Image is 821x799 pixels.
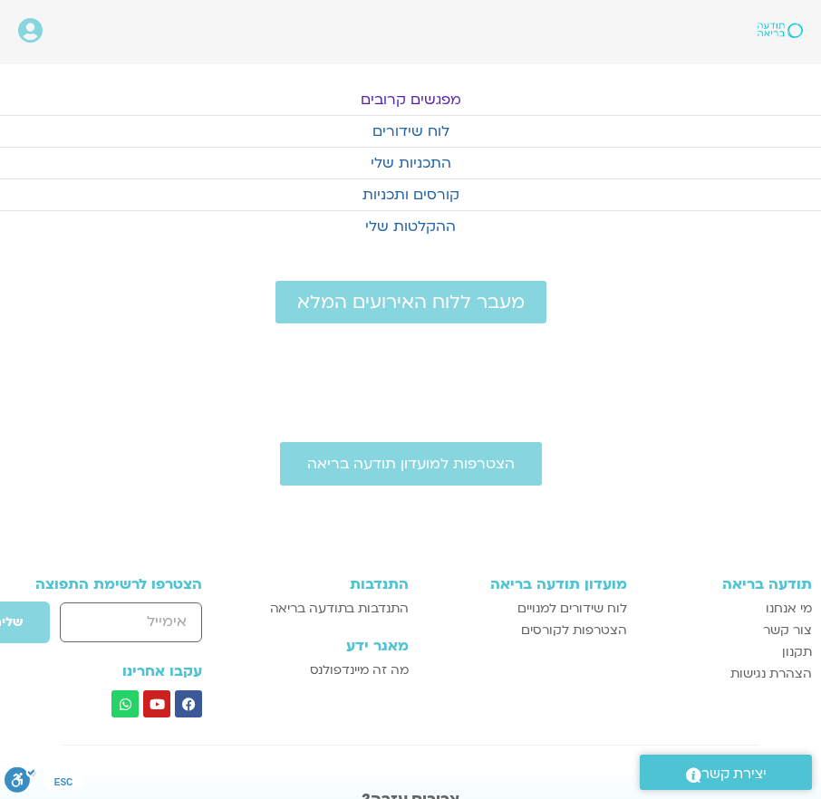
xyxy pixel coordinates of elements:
[307,456,515,472] span: הצטרפות למועדון תודעה בריאה
[9,663,202,679] h3: עקבו אחרינו
[9,601,202,653] form: טופס חדש
[521,620,627,641] span: הצטרפות לקורסים
[252,576,408,592] h3: התנדבות
[427,576,628,592] h3: מועדון תודעה בריאה
[252,598,408,620] a: התנדבות בתודעה בריאה
[645,598,812,620] a: מי אנחנו
[270,598,409,620] span: התנדבות בתודעה בריאה
[60,602,202,641] input: אימייל
[252,659,408,681] a: מה זה מיינדפולנס
[310,659,409,681] span: מה זה מיינדפולנס
[730,663,812,685] span: הצהרת נגישות
[701,762,767,786] span: יצירת קשר
[782,641,812,663] span: תקנון
[427,620,628,641] a: הצטרפות לקורסים
[645,620,812,641] a: צור קשר
[297,292,525,313] span: מעבר ללוח האירועים המלא
[517,598,627,620] span: לוח שידורים למנויים
[766,598,812,620] span: מי אנחנו
[645,663,812,685] a: הצהרת נגישות
[640,755,812,790] a: יצירת קשר
[9,576,202,592] h3: הצטרפו לרשימת התפוצה
[252,638,408,654] h3: מאגר ידע
[763,620,812,641] span: צור קשר
[275,281,546,323] a: מעבר ללוח האירועים המלא
[427,598,628,620] a: לוח שידורים למנויים
[645,641,812,663] a: תקנון
[280,442,542,486] a: הצטרפות למועדון תודעה בריאה
[645,576,812,592] h3: תודעה בריאה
